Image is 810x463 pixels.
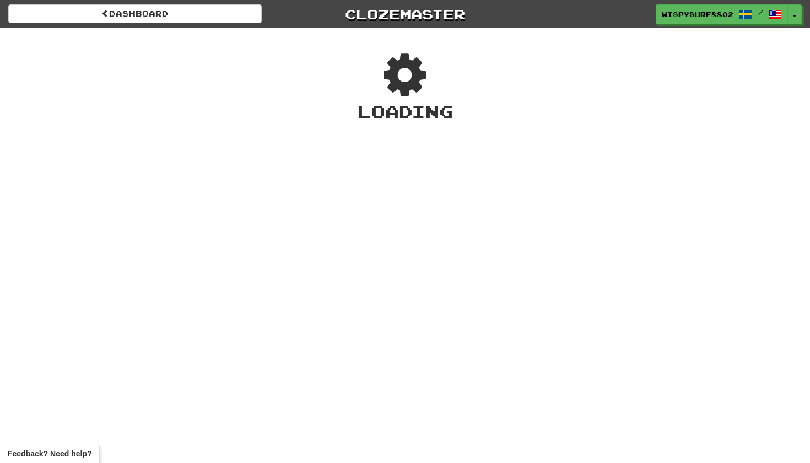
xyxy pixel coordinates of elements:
a: Clozemaster [278,4,532,24]
a: WispySurf8802 / [656,4,788,24]
span: Open feedback widget [8,448,91,459]
span: / [758,9,763,17]
span: WispySurf8802 [662,9,733,19]
a: Dashboard [8,4,262,23]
